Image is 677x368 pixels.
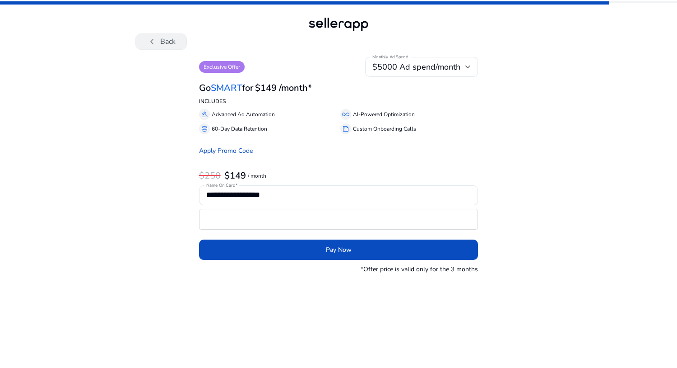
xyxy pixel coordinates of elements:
mat-label: Monthly Ad Spend [372,54,408,60]
p: AI-Powered Optimization [353,110,415,118]
span: database [201,125,208,132]
span: $5000 Ad spend/month [372,61,460,72]
button: Pay Now [199,240,478,260]
b: $149 [224,170,246,182]
mat-label: Name On Card [206,182,235,189]
p: / month [248,173,266,179]
span: chevron_left [147,36,158,47]
span: gavel [201,111,208,118]
iframe: Secure card payment input frame [204,210,473,228]
p: *Offer price is valid only for the 3 months [361,264,478,274]
span: summarize [342,125,349,132]
p: Exclusive Offer [199,61,245,73]
p: 60-Day Data Retention [212,125,267,133]
a: Apply Promo Code [199,146,253,155]
h3: $250 [199,170,221,181]
p: Advanced Ad Automation [212,110,275,118]
span: all_inclusive [342,111,349,118]
span: SMART [211,82,242,94]
span: Pay Now [326,245,352,255]
p: Custom Onboarding Calls [353,125,416,133]
p: INCLUDES [199,97,478,105]
button: chevron_leftBack [135,33,187,50]
h3: Go for [199,83,253,94]
h3: $149 /month* [255,83,312,94]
